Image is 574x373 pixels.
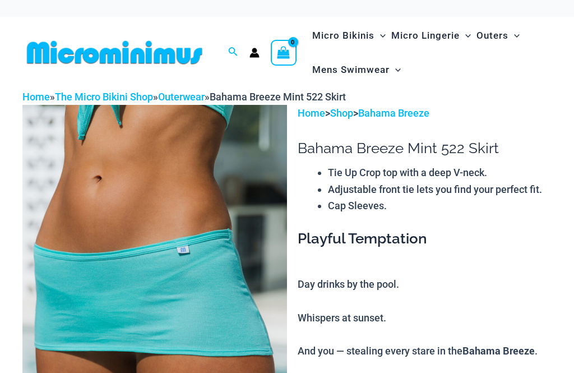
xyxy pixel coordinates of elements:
[271,40,297,66] a: View Shopping Cart, empty
[388,19,474,53] a: Micro LingerieMenu ToggleMenu Toggle
[391,21,460,50] span: Micro Lingerie
[476,21,508,50] span: Outers
[308,17,552,89] nav: Site Navigation
[249,48,260,58] a: Account icon link
[55,91,153,103] a: The Micro Bikini Shop
[298,229,552,248] h3: Playful Temptation
[374,21,386,50] span: Menu Toggle
[330,107,353,119] a: Shop
[298,105,552,122] p: > >
[328,164,552,181] li: Tie Up Crop top with a deep V-neck.
[309,53,404,87] a: Mens SwimwearMenu ToggleMenu Toggle
[298,107,325,119] a: Home
[22,40,207,65] img: MM SHOP LOGO FLAT
[462,344,535,357] b: Bahama Breeze
[22,91,50,103] a: Home
[474,19,522,53] a: OutersMenu ToggleMenu Toggle
[460,21,471,50] span: Menu Toggle
[309,19,388,53] a: Micro BikinisMenu ToggleMenu Toggle
[312,21,374,50] span: Micro Bikinis
[210,91,346,103] span: Bahama Breeze Mint 522 Skirt
[328,197,552,214] li: Cap Sleeves.
[508,21,520,50] span: Menu Toggle
[358,107,429,119] a: Bahama Breeze
[298,140,552,157] h1: Bahama Breeze Mint 522 Skirt
[312,56,390,84] span: Mens Swimwear
[22,91,346,103] span: » » »
[390,56,401,84] span: Menu Toggle
[328,181,552,198] li: Adjustable front tie lets you find your perfect fit.
[158,91,205,103] a: Outerwear
[228,45,238,59] a: Search icon link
